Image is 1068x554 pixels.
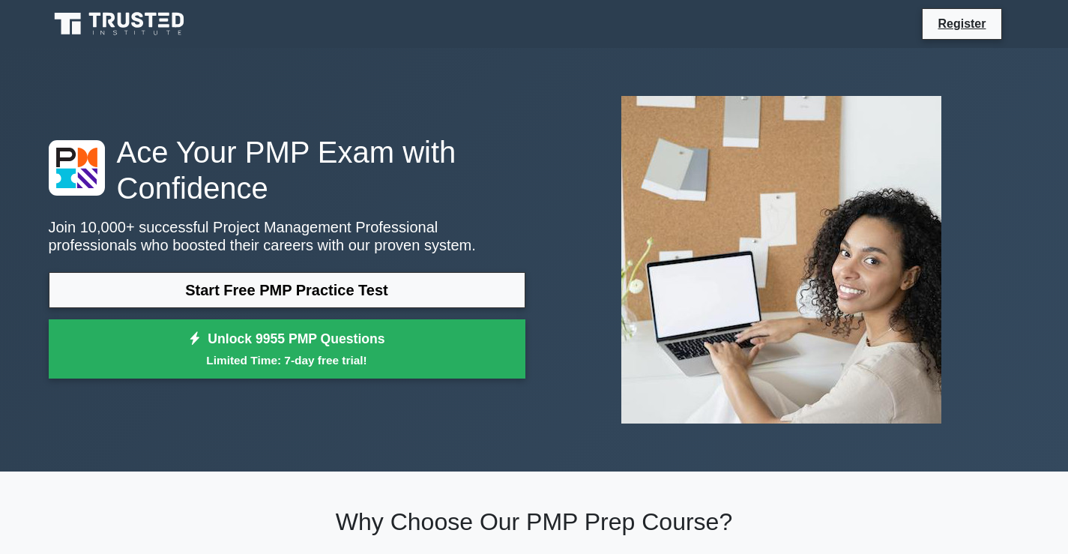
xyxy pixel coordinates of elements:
[67,352,507,369] small: Limited Time: 7-day free trial!
[49,272,525,308] a: Start Free PMP Practice Test
[49,218,525,254] p: Join 10,000+ successful Project Management Professional professionals who boosted their careers w...
[49,134,525,206] h1: Ace Your PMP Exam with Confidence
[49,319,525,379] a: Unlock 9955 PMP QuestionsLimited Time: 7-day free trial!
[49,508,1020,536] h2: Why Choose Our PMP Prep Course?
[929,14,995,33] a: Register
